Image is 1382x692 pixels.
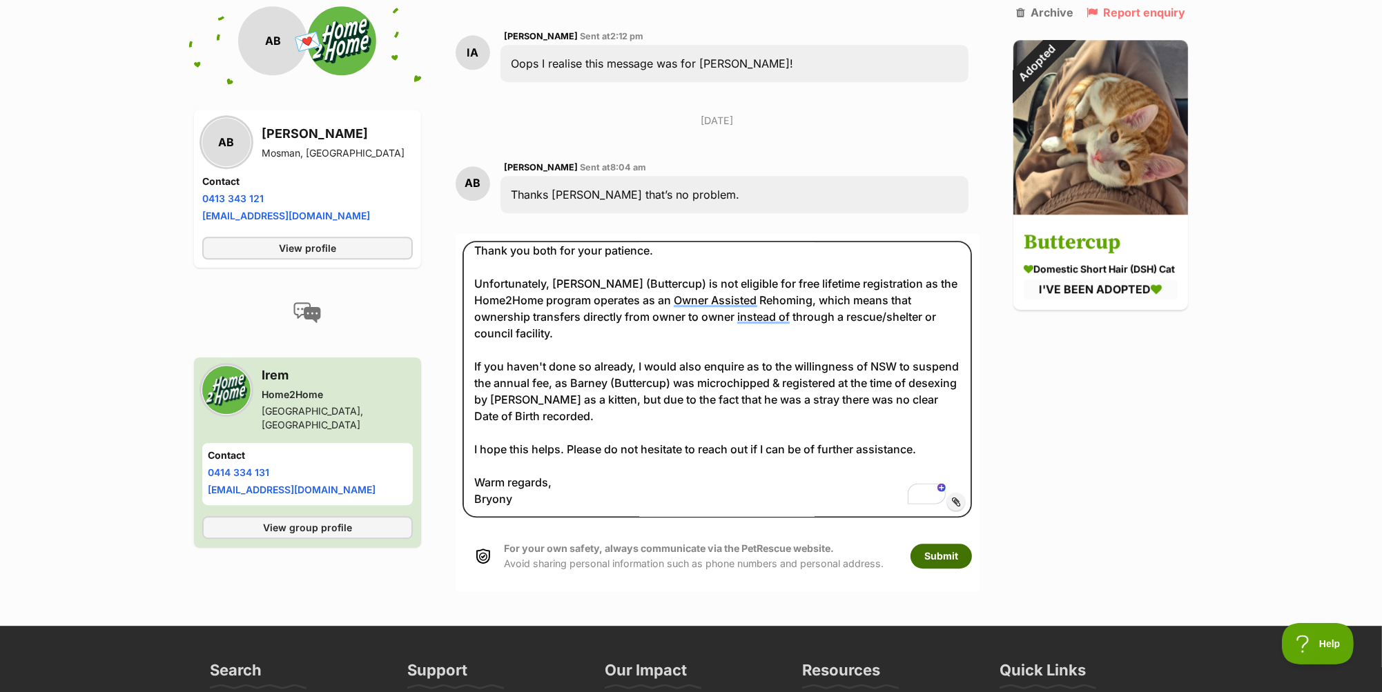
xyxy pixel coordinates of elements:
[202,175,413,189] h4: Contact
[202,237,413,260] a: View profile
[504,542,834,554] strong: For your own safety, always communicate via the PetRescue website.
[202,119,251,167] div: AB
[500,176,969,213] div: Thanks [PERSON_NAME] that’s no problem.
[456,166,490,201] div: AB
[238,7,307,76] div: AB
[202,517,413,540] a: View group profile
[262,366,413,386] h3: Irem
[504,31,578,41] span: [PERSON_NAME]
[995,22,1078,104] div: Adopted
[1087,7,1185,19] a: Report enquiry
[407,660,467,688] h3: Support
[262,125,405,144] h3: [PERSON_NAME]
[1024,280,1178,299] div: I'VE BEEN ADOPTED
[1282,623,1354,664] iframe: Help Scout Beacon - Open
[1024,262,1178,277] div: Domestic Short Hair (DSH) Cat
[1016,7,1073,19] a: Archive
[1024,228,1178,259] h3: Buttercup
[580,162,646,172] span: Sent at
[504,162,578,172] span: [PERSON_NAME]
[293,303,321,324] img: conversation-icon-4a6f8262b818ee0b60e3300018af0b2d0b884aa5de6e9bcb8d3d4eeb1a70a7c4.svg
[500,45,969,82] div: Oops I realise this message was for [PERSON_NAME]!
[1000,660,1086,688] h3: Quick Links
[802,660,880,688] h3: Resources
[202,210,370,222] a: [EMAIL_ADDRESS][DOMAIN_NAME]
[504,541,884,571] p: Avoid sharing personal information such as phone numbers and personal address.
[202,366,251,415] img: Home2Home profile pic
[208,484,376,496] a: [EMAIL_ADDRESS][DOMAIN_NAME]
[456,113,979,128] p: [DATE]
[263,521,352,535] span: View group profile
[262,147,405,161] div: Mosman, [GEOGRAPHIC_DATA]
[911,544,972,569] button: Submit
[210,660,262,688] h3: Search
[208,449,407,463] h4: Contact
[279,241,336,256] span: View profile
[580,31,643,41] span: Sent at
[610,31,643,41] span: 2:12 pm
[208,467,269,479] a: 0414 334 131
[463,241,972,517] textarea: To enrich screen reader interactions, please activate Accessibility in Grammarly extension settings
[1013,204,1188,217] a: Adopted
[1013,40,1188,215] img: Buttercup
[456,35,490,70] div: IA
[1013,217,1188,310] a: Buttercup Domestic Short Hair (DSH) Cat I'VE BEEN ADOPTED
[610,162,646,172] span: 8:04 am
[605,660,687,688] h3: Our Impact
[262,388,413,402] div: Home2Home
[262,405,413,433] div: [GEOGRAPHIC_DATA], [GEOGRAPHIC_DATA]
[202,193,264,205] a: 0413 343 121
[292,27,323,57] span: 💌
[307,7,376,76] img: Home2Home profile pic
